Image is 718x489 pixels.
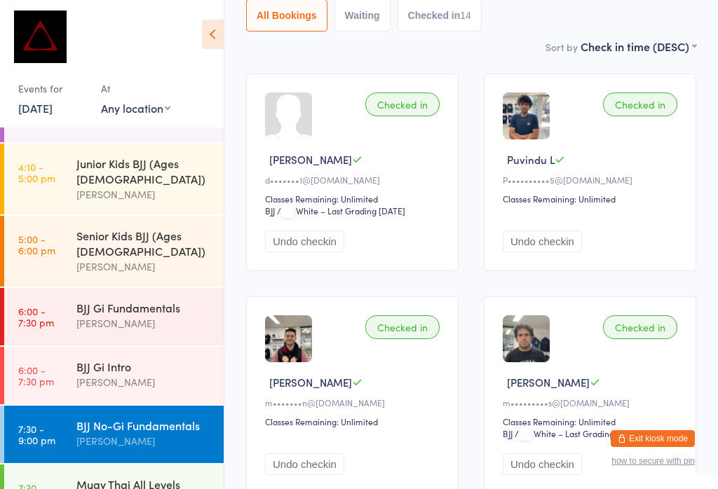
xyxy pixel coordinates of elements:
[101,100,170,116] div: Any location
[507,152,555,167] span: Puvindu L
[76,359,212,374] div: BJJ Gi Intro
[18,161,55,184] time: 4:10 - 5:00 pm
[76,186,212,202] div: [PERSON_NAME]
[460,10,471,21] div: 14
[76,228,212,259] div: Senior Kids BJJ (Ages [DEMOGRAPHIC_DATA])
[269,152,352,167] span: [PERSON_NAME]
[269,375,352,390] span: [PERSON_NAME]
[76,433,212,449] div: [PERSON_NAME]
[503,315,550,362] img: image1740472789.png
[18,233,55,256] time: 5:00 - 6:00 pm
[76,259,212,275] div: [PERSON_NAME]
[101,77,170,100] div: At
[611,456,695,466] button: how to secure with pin
[265,315,312,362] img: image1665036357.png
[265,397,444,408] div: m•••••••n@[DOMAIN_NAME]
[265,205,275,216] div: BJJ
[546,40,578,54] label: Sort by
[503,193,682,205] div: Classes Remaining: Unlimited
[265,415,444,427] div: Classes Remaining: Unlimited
[503,397,682,408] div: m•••••••••s@[DOMAIN_NAME]
[507,375,590,390] span: [PERSON_NAME]
[365,92,440,116] div: Checked in
[503,174,682,186] div: P••••••••••5@[DOMAIN_NAME]
[503,453,582,475] button: Undo checkin
[76,315,212,331] div: [PERSON_NAME]
[18,364,54,387] time: 6:00 - 7:30 pm
[603,315,677,339] div: Checked in
[581,39,696,54] div: Check in time (DESC)
[14,11,67,63] img: Dominance MMA Thomastown
[4,216,224,287] a: 5:00 -6:00 pmSenior Kids BJJ (Ages [DEMOGRAPHIC_DATA])[PERSON_NAME]
[4,288,224,345] a: 6:00 -7:30 pmBJJ Gi Fundamentals[PERSON_NAME]
[265,230,344,252] button: Undo checkin
[503,230,582,252] button: Undo checkin
[515,427,643,439] span: / White – Last Grading [DATE]
[365,315,440,339] div: Checked in
[18,77,87,100] div: Events for
[503,415,682,427] div: Classes Remaining: Unlimited
[603,92,677,116] div: Checked in
[76,374,212,390] div: [PERSON_NAME]
[277,205,405,216] span: / White – Last Grading [DATE]
[4,144,224,214] a: 4:10 -5:00 pmJunior Kids BJJ (Ages [DEMOGRAPHIC_DATA])[PERSON_NAME]
[503,92,550,139] img: image1737155334.png
[4,347,224,404] a: 6:00 -7:30 pmBJJ Gi Intro[PERSON_NAME]
[265,453,344,475] button: Undo checkin
[18,305,54,328] time: 6:00 - 7:30 pm
[265,193,444,205] div: Classes Remaining: Unlimited
[265,174,444,186] div: d•••••••1@[DOMAIN_NAME]
[76,156,212,186] div: Junior Kids BJJ (Ages [DEMOGRAPHIC_DATA])
[4,406,224,463] a: 7:30 -9:00 pmBJJ No-Gi Fundamentals[PERSON_NAME]
[611,430,695,447] button: Exit kiosk mode
[503,427,513,439] div: BJJ
[76,418,212,433] div: BJJ No-Gi Fundamentals
[76,300,212,315] div: BJJ Gi Fundamentals
[18,423,55,446] time: 7:30 - 9:00 pm
[18,100,53,116] a: [DATE]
